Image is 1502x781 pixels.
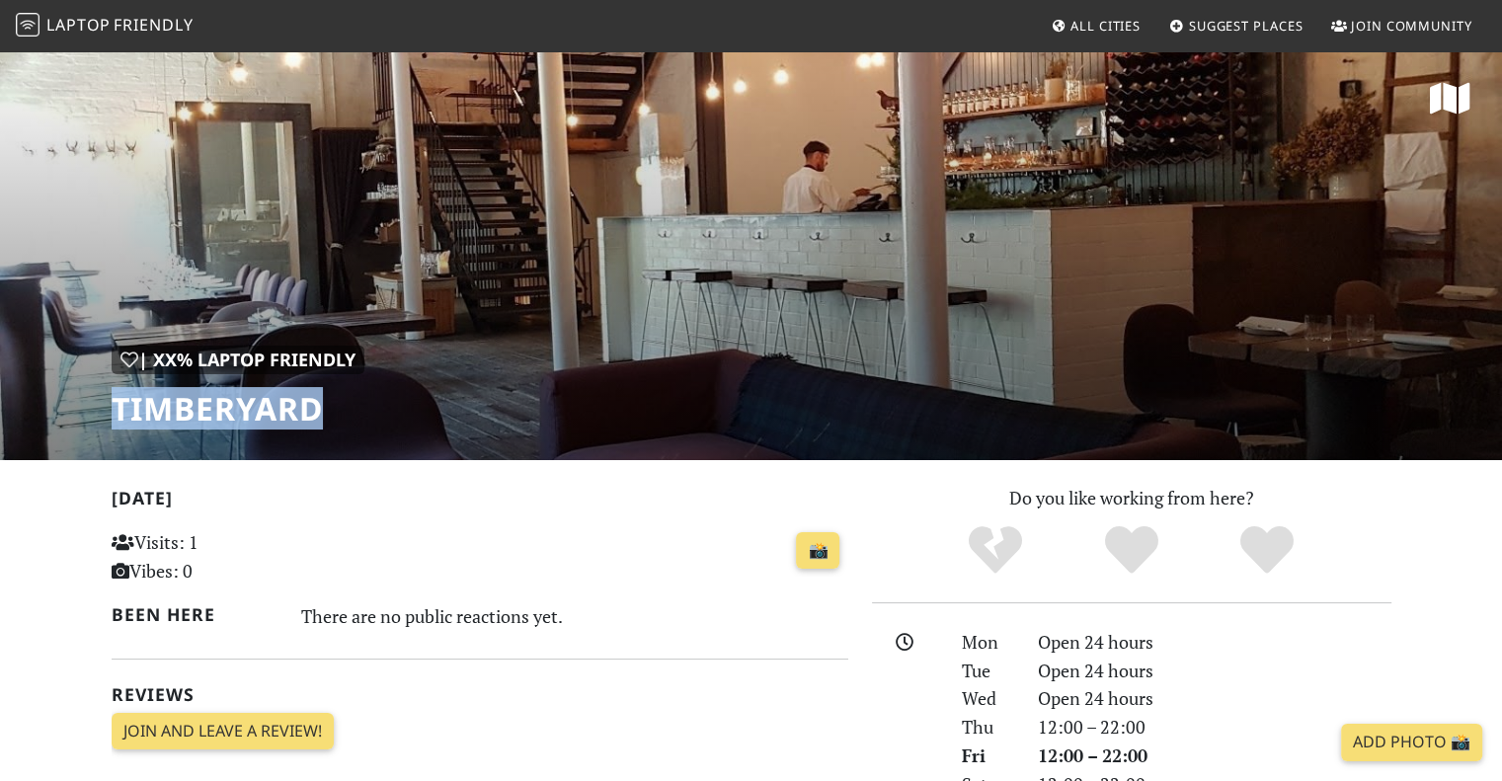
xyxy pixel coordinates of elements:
div: There are no public reactions yet. [301,600,848,632]
div: Open 24 hours [1026,628,1403,657]
span: All Cities [1070,17,1141,35]
span: Join Community [1351,17,1472,35]
a: 📸 [796,532,839,570]
div: Open 24 hours [1026,657,1403,685]
div: Yes [1064,523,1200,578]
img: LaptopFriendly [16,13,40,37]
p: Visits: 1 Vibes: 0 [112,528,342,586]
h1: TIMBERYARD [112,390,364,428]
div: Fri [950,742,1025,770]
span: Laptop [46,14,111,36]
div: Thu [950,713,1025,742]
div: Mon [950,628,1025,657]
a: Join Community [1323,8,1480,43]
p: Do you like working from here? [872,484,1391,512]
div: 12:00 – 22:00 [1026,713,1403,742]
span: Suggest Places [1189,17,1304,35]
div: Tue [950,657,1025,685]
a: LaptopFriendly LaptopFriendly [16,9,194,43]
div: Wed [950,684,1025,713]
span: Friendly [114,14,193,36]
div: Definitely! [1199,523,1335,578]
div: 12:00 – 22:00 [1026,742,1403,770]
div: No [927,523,1064,578]
h2: Been here [112,604,278,625]
a: Suggest Places [1161,8,1311,43]
div: | XX% Laptop Friendly [112,346,364,374]
h2: Reviews [112,684,848,705]
a: Join and leave a review! [112,713,334,750]
a: All Cities [1043,8,1148,43]
h2: [DATE] [112,488,848,516]
div: Open 24 hours [1026,684,1403,713]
